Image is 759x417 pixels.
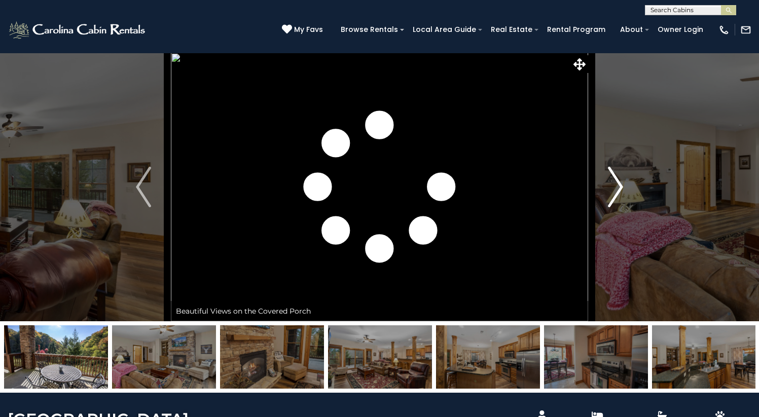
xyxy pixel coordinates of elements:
a: About [615,22,648,37]
img: phone-regular-white.png [718,24,730,35]
a: Owner Login [653,22,708,37]
img: 163280102 [220,325,324,389]
a: Local Area Guide [408,22,481,37]
span: My Favs [294,24,323,35]
img: 163280096 [544,325,648,389]
div: Beautiful Views on the Covered Porch [171,301,588,321]
img: mail-regular-white.png [740,24,751,35]
img: 163280095 [4,325,108,389]
img: 163280105 [652,325,756,389]
a: Rental Program [542,22,610,37]
a: Browse Rentals [336,22,403,37]
img: 163280103 [328,325,432,389]
img: 163280104 [436,325,540,389]
button: Next [588,53,643,321]
button: Previous [116,53,171,321]
img: arrow [136,167,151,207]
img: White-1-2.png [8,20,148,40]
img: arrow [608,167,623,207]
a: My Favs [282,24,326,35]
img: 163280101 [112,325,216,389]
a: Real Estate [486,22,537,37]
